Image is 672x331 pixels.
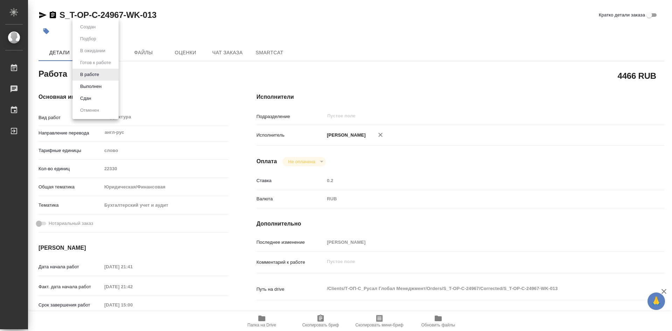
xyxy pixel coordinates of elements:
button: В работе [78,71,101,78]
button: В ожидании [78,47,107,55]
button: Создан [78,23,98,31]
button: Сдан [78,95,93,102]
button: Отменен [78,106,101,114]
button: Выполнен [78,83,104,90]
button: Подбор [78,35,98,43]
button: Готов к работе [78,59,113,67]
